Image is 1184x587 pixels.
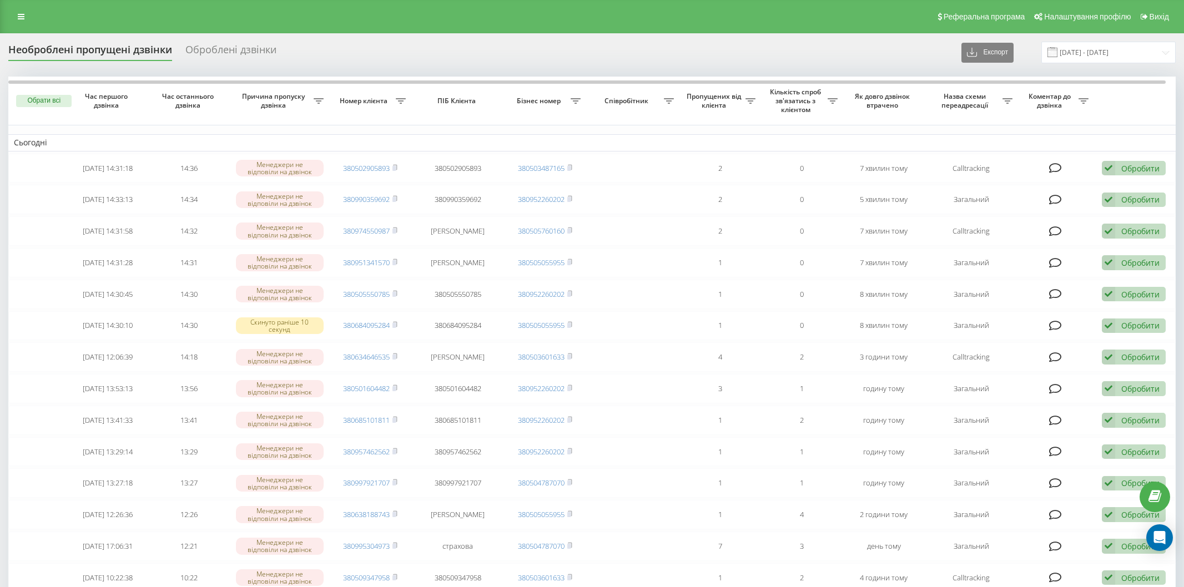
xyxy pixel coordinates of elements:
[518,509,565,519] a: 380505055955
[411,406,505,435] td: 380685101811
[518,478,565,488] a: 380504787070
[1121,509,1160,520] div: Обробити
[518,163,565,173] a: 380503487165
[843,342,925,372] td: 3 години тому
[1121,415,1160,426] div: Обробити
[343,509,390,519] a: 380638188743
[510,97,571,105] span: Бізнес номер
[67,248,148,277] td: [DATE] 14:31:28
[148,154,230,183] td: 14:36
[67,374,148,403] td: [DATE] 13:53:13
[1150,12,1169,21] span: Вихід
[518,383,565,393] a: 380952260202
[236,349,324,366] div: Менеджери не відповіли на дзвінок
[343,415,390,425] a: 380685101811
[236,317,324,334] div: Скинуто раніше 10 секунд
[944,12,1025,21] span: Реферальна програма
[343,194,390,204] a: 380990359692
[236,538,324,554] div: Менеджери не відповіли на дзвінок
[679,154,761,183] td: 2
[843,185,925,214] td: 5 хвилин тому
[761,532,843,561] td: 3
[518,352,565,362] a: 380503601633
[843,248,925,277] td: 7 хвилин тому
[1121,447,1160,457] div: Обробити
[236,222,324,239] div: Менеджери не відповіли на дзвінок
[767,88,827,114] span: Кількість спроб зв'язатись з клієнтом
[925,468,1018,498] td: Загальний
[1121,478,1160,488] div: Обробити
[411,532,505,561] td: страхова
[421,97,495,105] span: ПІБ Клієнта
[925,342,1018,372] td: Calltracking
[411,374,505,403] td: 380501604482
[679,280,761,309] td: 1
[1044,12,1131,21] span: Налаштування профілю
[343,226,390,236] a: 380974550987
[343,289,390,299] a: 380505550785
[925,185,1018,214] td: Загальний
[843,216,925,246] td: 7 хвилин тому
[518,415,565,425] a: 380952260202
[148,342,230,372] td: 14:18
[1121,257,1160,268] div: Обробити
[761,185,843,214] td: 0
[411,311,505,341] td: 380684095284
[148,406,230,435] td: 13:41
[148,311,230,341] td: 14:30
[843,374,925,403] td: годину тому
[1121,289,1160,300] div: Обробити
[761,311,843,341] td: 0
[518,447,565,457] a: 380952260202
[679,311,761,341] td: 1
[843,532,925,561] td: день тому
[843,154,925,183] td: 7 хвилин тому
[518,289,565,299] a: 380952260202
[518,194,565,204] a: 380952260202
[1121,194,1160,205] div: Обробити
[925,532,1018,561] td: Загальний
[343,573,390,583] a: 380509347958
[843,500,925,529] td: 2 години тому
[1121,573,1160,583] div: Обробити
[1121,541,1160,551] div: Обробити
[236,191,324,208] div: Менеджери не відповіли на дзвінок
[236,286,324,302] div: Менеджери не відповіли на дзвінок
[411,185,505,214] td: 380990359692
[236,160,324,176] div: Менеджери не відповіли на дзвінок
[16,95,72,107] button: Обрати всі
[1024,92,1079,109] span: Коментар до дзвінка
[148,500,230,529] td: 12:26
[67,280,148,309] td: [DATE] 14:30:45
[843,406,925,435] td: годину тому
[411,342,505,372] td: [PERSON_NAME]
[1121,163,1160,174] div: Обробити
[925,500,1018,529] td: Загальний
[67,500,148,529] td: [DATE] 12:26:36
[67,154,148,183] td: [DATE] 14:31:18
[411,468,505,498] td: 380997921707
[852,92,915,109] span: Як довго дзвінок втрачено
[925,311,1018,341] td: Загальний
[148,437,230,467] td: 13:29
[925,437,1018,467] td: Загальний
[1121,226,1160,236] div: Обробити
[761,154,843,183] td: 0
[67,216,148,246] td: [DATE] 14:31:58
[411,500,505,529] td: [PERSON_NAME]
[236,412,324,428] div: Менеджери не відповіли на дзвінок
[67,311,148,341] td: [DATE] 14:30:10
[518,257,565,267] a: 380505055955
[236,506,324,523] div: Менеджери не відповіли на дзвінок
[67,342,148,372] td: [DATE] 12:06:39
[343,163,390,173] a: 380502905893
[761,437,843,467] td: 1
[761,248,843,277] td: 0
[148,185,230,214] td: 14:34
[148,532,230,561] td: 12:21
[411,216,505,246] td: [PERSON_NAME]
[1121,352,1160,362] div: Обробити
[843,280,925,309] td: 8 хвилин тому
[961,43,1014,63] button: Експорт
[148,280,230,309] td: 14:30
